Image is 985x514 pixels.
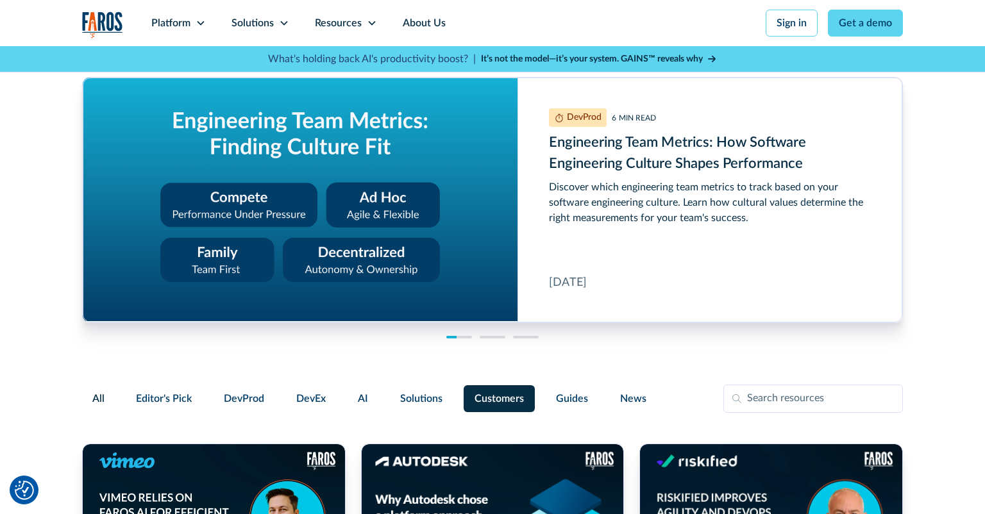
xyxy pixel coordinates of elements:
img: Revisit consent button [15,481,34,500]
input: Search resources [723,385,903,413]
p: What's holding back AI's productivity boost? | [268,51,476,67]
span: Customers [475,391,524,406]
span: AI [358,391,368,406]
button: Cookie Settings [15,481,34,500]
img: Logo of the analytics and reporting company Faros. [82,12,123,38]
div: Solutions [232,15,274,31]
span: Guides [556,391,588,406]
a: Get a demo [828,10,903,37]
span: DevEx [296,391,326,406]
span: DevProd [224,391,264,406]
span: All [92,391,105,406]
div: Platform [151,15,190,31]
span: Solutions [400,391,442,406]
span: Editor's Pick [136,391,192,406]
form: Filter Form [82,385,903,413]
a: It’s not the model—it’s your system. GAINS™ reveals why [481,53,717,66]
strong: It’s not the model—it’s your system. GAINS™ reveals why [481,54,703,63]
div: cms-link [83,78,902,322]
a: home [82,12,123,38]
span: News [620,391,646,406]
a: Sign in [766,10,818,37]
a: Engineering Team Metrics: How Software Engineering Culture Shapes Performance [83,78,902,322]
div: Resources [315,15,362,31]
